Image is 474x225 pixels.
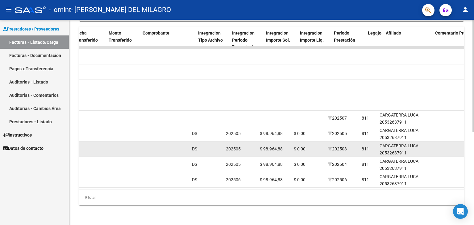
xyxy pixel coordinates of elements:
[260,162,283,167] span: $ 98.964,88
[362,130,369,137] div: 811
[368,31,381,35] span: Legajo
[192,177,197,182] span: DS
[380,173,424,187] div: CARGATERRA LUCA 20532637911
[198,31,223,43] span: Integracion Tipo Archivo
[362,145,369,153] div: 811
[386,31,401,35] span: Afiliado
[383,27,433,54] datatable-header-cell: Afiliado
[294,177,306,182] span: $ 0,00
[143,31,169,35] span: Comprobante
[328,146,347,151] span: 202503
[362,176,369,183] div: 811
[5,6,12,13] mat-icon: menu
[331,27,365,54] datatable-header-cell: Período Prestación
[297,27,331,54] datatable-header-cell: Integracion Importe Liq.
[328,116,347,121] span: 202507
[109,31,132,43] span: Monto Transferido
[294,131,306,136] span: $ 0,00
[300,31,324,43] span: Integracion Importe Liq.
[196,27,230,54] datatable-header-cell: Integracion Tipo Archivo
[192,162,197,167] span: DS
[260,177,283,182] span: $ 98.964,88
[380,142,424,157] div: CARGATERRA LUCA 20532637911
[3,132,32,138] span: Instructivos
[226,162,241,167] span: 202505
[260,131,283,136] span: $ 98.964,88
[49,3,71,17] span: - omint
[380,112,424,126] div: CARGATERRA LUCA 20532637911
[226,177,241,182] span: 202506
[294,162,306,167] span: $ 0,00
[3,145,44,152] span: Datos de contacto
[328,177,347,182] span: 202506
[71,3,171,17] span: - [PERSON_NAME] DEL MILAGRO
[362,161,369,168] div: 811
[232,31,258,50] span: Integracion Periodo Presentacion
[365,27,383,54] datatable-header-cell: Legajo
[75,31,98,43] span: Fecha Transferido
[266,31,290,43] span: Integracion Importe Sol.
[192,131,197,136] span: DS
[260,146,283,151] span: $ 98.964,88
[72,27,106,54] datatable-header-cell: Fecha Transferido
[226,131,241,136] span: 202505
[380,127,424,141] div: CARGATERRA LUCA 20532637911
[334,31,355,43] span: Período Prestación
[380,158,424,172] div: CARGATERRA LUCA 20532637911
[264,27,297,54] datatable-header-cell: Integracion Importe Sol.
[226,146,241,151] span: 202505
[294,146,306,151] span: $ 0,00
[328,131,347,136] span: 202505
[362,115,369,122] div: 811
[230,27,264,54] datatable-header-cell: Integracion Periodo Presentacion
[79,190,464,205] div: 9 total
[462,6,469,13] mat-icon: person
[453,204,468,219] div: Open Intercom Messenger
[140,27,196,54] datatable-header-cell: Comprobante
[328,162,347,167] span: 202504
[3,26,59,32] span: Prestadores / Proveedores
[192,146,197,151] span: DS
[106,27,140,54] datatable-header-cell: Monto Transferido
